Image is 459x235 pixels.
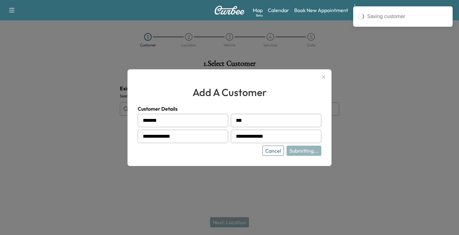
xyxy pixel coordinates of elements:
[138,105,321,113] h4: Customer Details
[268,6,289,14] a: Calendar
[262,146,284,156] button: Cancel
[294,6,348,14] a: Book New Appointment
[256,13,263,18] div: Beta
[253,6,263,14] a: MapBeta
[367,13,448,20] div: Saving customer
[138,85,321,100] h2: add a customer
[214,6,245,15] img: Curbee Logo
